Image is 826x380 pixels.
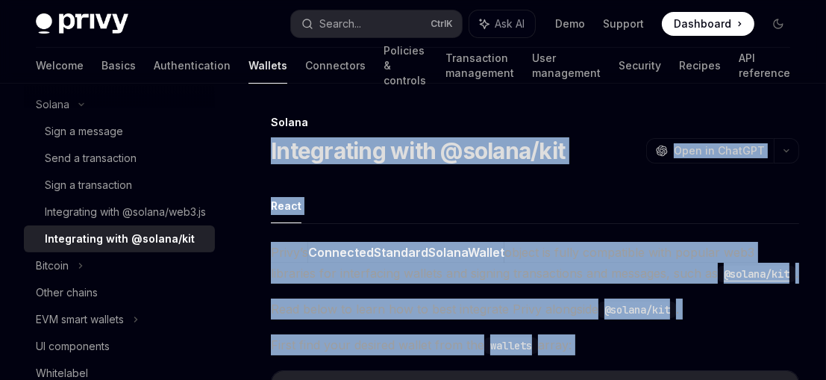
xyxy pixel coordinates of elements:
[36,13,128,34] img: dark logo
[718,266,795,282] code: @solana/kit
[24,118,215,145] a: Sign a message
[603,16,644,31] a: Support
[271,299,799,320] span: Read below to learn how to best integrate Privy alongside .
[308,245,504,260] strong: ConnectedStandardSolanaWallet
[271,334,799,355] span: First find your desired wallet from the array:
[271,137,565,164] h1: Integrating with @solana/kit
[45,176,132,194] div: Sign a transaction
[101,48,136,84] a: Basics
[271,188,301,223] button: React
[495,16,525,31] span: Ask AI
[45,122,123,140] div: Sign a message
[674,16,731,31] span: Dashboard
[36,284,98,302] div: Other chains
[154,48,231,84] a: Authentication
[598,302,676,318] code: @solana/kit
[305,48,366,84] a: Connectors
[431,18,453,30] span: Ctrl K
[291,10,461,37] button: Search...CtrlK
[24,225,215,252] a: Integrating with @solana/kit
[271,115,799,130] div: Solana
[36,337,110,355] div: UI components
[646,138,774,163] button: Open in ChatGPT
[248,48,287,84] a: Wallets
[718,266,795,281] a: @solana/kit
[469,10,535,37] button: Ask AI
[484,337,538,354] code: wallets
[36,48,84,84] a: Welcome
[319,15,361,33] div: Search...
[24,172,215,199] a: Sign a transaction
[45,203,206,221] div: Integrating with @solana/web3.js
[384,48,428,84] a: Policies & controls
[24,145,215,172] a: Send a transaction
[45,149,137,167] div: Send a transaction
[36,311,124,328] div: EVM smart wallets
[24,333,215,360] a: UI components
[674,143,765,158] span: Open in ChatGPT
[24,279,215,306] a: Other chains
[445,48,514,84] a: Transaction management
[45,230,195,248] div: Integrating with @solana/kit
[766,12,790,36] button: Toggle dark mode
[555,16,585,31] a: Demo
[36,257,69,275] div: Bitcoin
[619,48,661,84] a: Security
[271,242,799,284] span: Privy’s object is fully compatible with popular web3 libraries for interfacing wallets and signin...
[532,48,601,84] a: User management
[739,48,790,84] a: API reference
[679,48,721,84] a: Recipes
[24,199,215,225] a: Integrating with @solana/web3.js
[662,12,754,36] a: Dashboard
